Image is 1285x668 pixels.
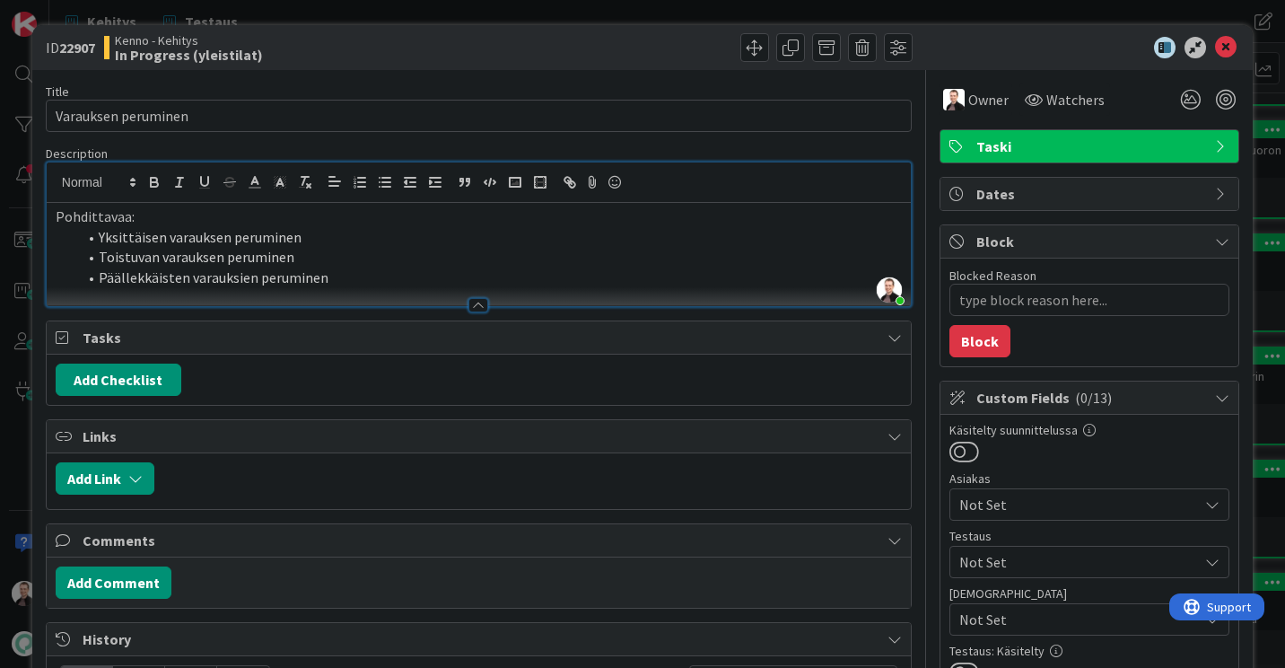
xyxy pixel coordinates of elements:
span: Owner [968,89,1009,110]
span: Description [46,145,108,162]
span: Not Set [959,494,1198,515]
span: ID [46,37,95,58]
img: VP [943,89,965,110]
span: Links [83,426,879,447]
span: Not Set [959,551,1198,573]
span: Support [38,3,82,24]
button: Add Checklist [56,364,181,396]
p: Pohdittavaa: [56,207,902,227]
span: Comments [83,530,879,551]
div: Testaus [949,530,1229,542]
span: ( 0/13 ) [1075,389,1112,407]
li: Toistuvan varauksen peruminen [77,247,902,268]
span: Kenno - Kehitys [115,33,263,48]
div: Käsitelty suunnittelussa [949,424,1229,436]
span: Dates [976,183,1206,205]
li: Päällekkäisten varauksien peruminen [77,268,902,288]
li: Yksittäisen varauksen peruminen [77,227,902,248]
div: [DEMOGRAPHIC_DATA] [949,587,1229,600]
button: Block [949,325,1010,357]
button: Add Link [56,462,154,495]
label: Blocked Reason [949,268,1036,284]
div: Asiakas [949,472,1229,485]
span: Block [976,231,1206,252]
input: type card name here... [46,100,912,132]
button: Add Comment [56,567,171,599]
b: 22907 [59,39,95,57]
div: Testaus: Käsitelty [949,645,1229,657]
span: History [83,628,879,650]
span: Watchers [1046,89,1105,110]
span: Tasks [83,327,879,348]
span: Taski [976,136,1206,157]
b: In Progress (yleistilat) [115,48,263,62]
span: Not Set [959,609,1198,630]
label: Title [46,83,69,100]
img: tlwoCBpLi8iQ7m9SmdbiGsh4Go4lFjjH.jpg [877,277,902,303]
span: Custom Fields [976,387,1206,409]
